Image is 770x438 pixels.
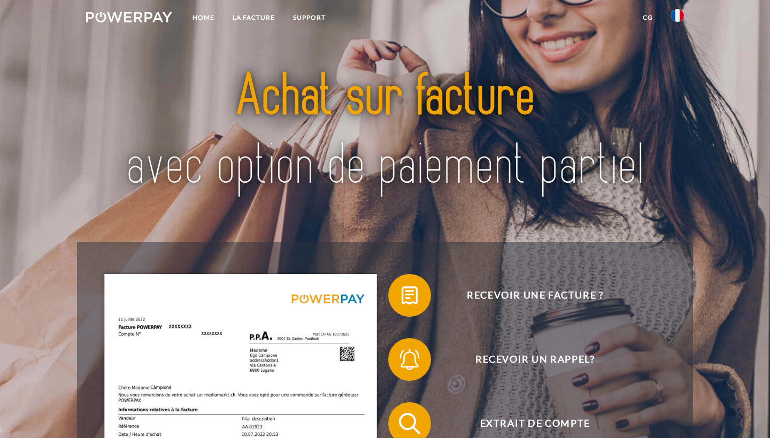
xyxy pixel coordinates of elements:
img: qb_bell.svg [396,346,423,373]
span: Recevoir un rappel? [404,338,666,381]
a: LA FACTURE [224,8,284,27]
button: Recevoir un rappel? [388,338,666,381]
img: title-powerpay_fr.svg [115,44,654,219]
img: fr [671,9,684,22]
img: logo-powerpay-white.svg [86,12,172,22]
a: CG [634,8,662,27]
img: qb_bill.svg [396,282,423,309]
a: Support [284,8,335,27]
span: Recevoir une facture ? [404,274,666,317]
a: Home [183,8,224,27]
button: Recevoir une facture ? [388,274,666,317]
iframe: Bouton de lancement de la fenêtre de messagerie [727,395,761,429]
img: qb_search.svg [396,410,423,437]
